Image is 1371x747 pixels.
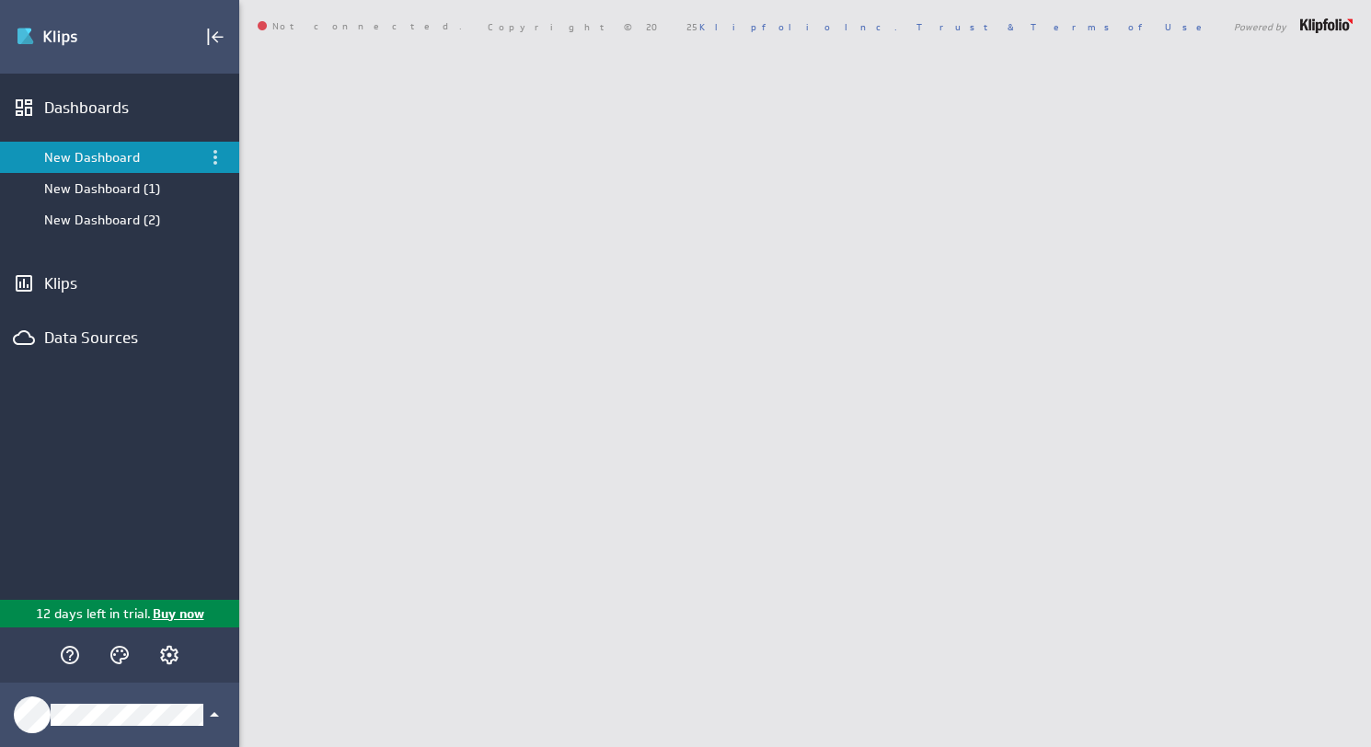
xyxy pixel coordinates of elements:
[44,98,195,118] div: Dashboards
[699,20,897,33] a: Klipfolio Inc.
[204,146,226,168] div: Menu
[488,22,897,31] span: Copyright © 2025
[154,639,185,671] div: Account and settings
[44,328,195,348] div: Data Sources
[44,273,195,293] div: Klips
[204,146,226,168] div: Dashboard menu
[44,180,198,197] div: New Dashboard (1)
[151,604,204,624] p: Buy now
[16,22,144,52] div: Go to Dashboards
[44,212,198,228] div: New Dashboard (2)
[158,644,180,666] svg: Account and settings
[16,22,144,52] img: Klipfolio klips logo
[1234,22,1286,31] span: Powered by
[200,21,231,52] div: Collapse
[258,21,462,32] span: Not connected.
[104,639,135,671] div: Themes
[54,639,86,671] div: Help
[1300,18,1353,33] img: logo-footer.png
[109,644,131,666] svg: Themes
[202,144,228,170] div: Menu
[916,20,1215,33] a: Trust & Terms of Use
[44,149,198,166] div: New Dashboard
[36,604,151,624] p: 12 days left in trial.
